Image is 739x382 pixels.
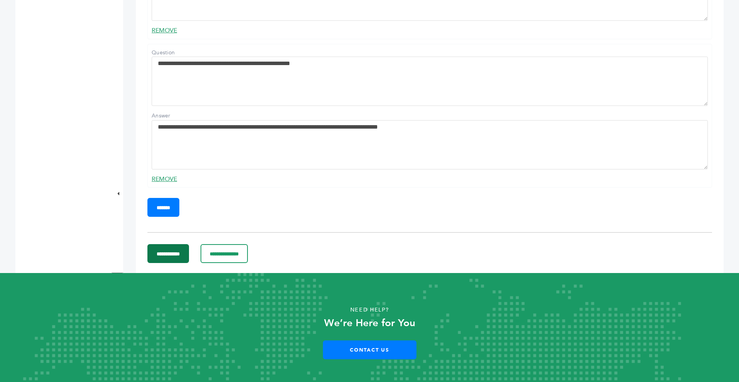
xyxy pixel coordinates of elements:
a: REMOVE [152,175,177,183]
label: Question [152,49,206,57]
label: Answer [152,112,206,120]
strong: We’re Here for You [324,316,415,330]
p: Need Help? [37,304,702,316]
a: REMOVE [152,26,177,35]
a: Contact Us [323,340,416,359]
